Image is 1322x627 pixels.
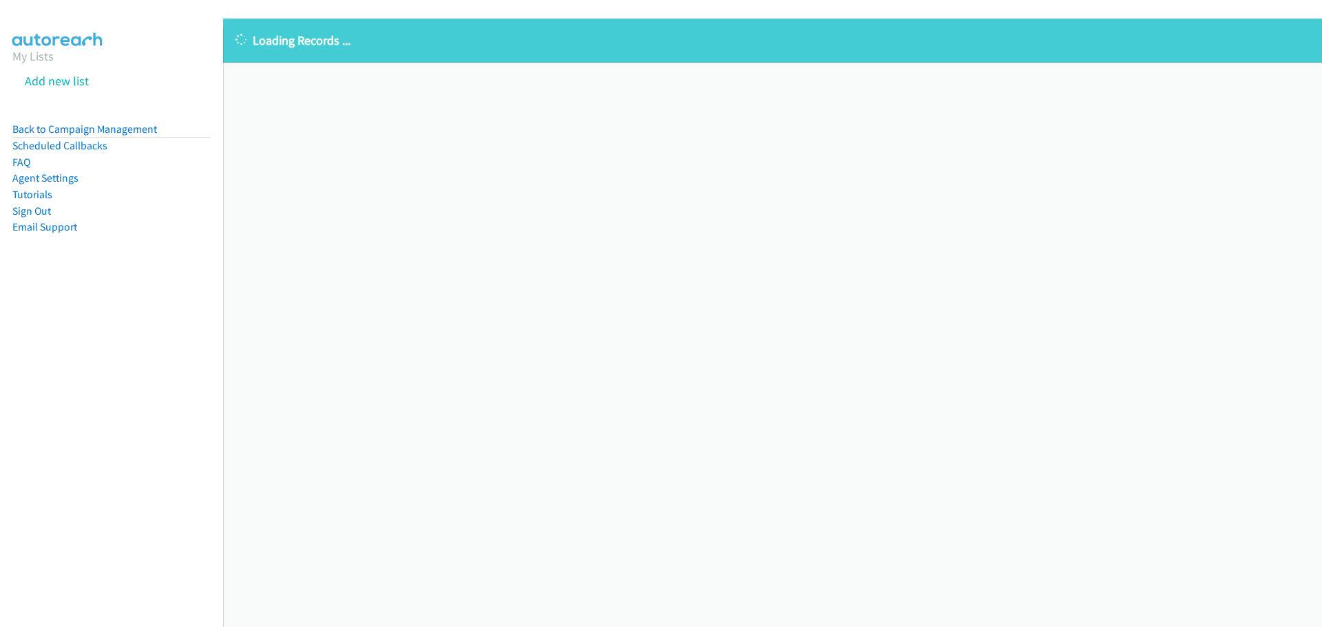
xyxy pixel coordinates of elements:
[12,171,78,184] a: Agent Settings
[235,31,1310,50] p: Loading Records ...
[12,139,107,152] a: Scheduled Callbacks
[12,204,51,217] a: Sign Out
[25,73,89,89] a: Add new list
[12,188,52,201] a: Tutorials
[12,220,77,233] a: Email Support
[12,48,54,64] a: My Lists
[12,156,30,169] a: FAQ
[12,123,157,136] a: Back to Campaign Management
